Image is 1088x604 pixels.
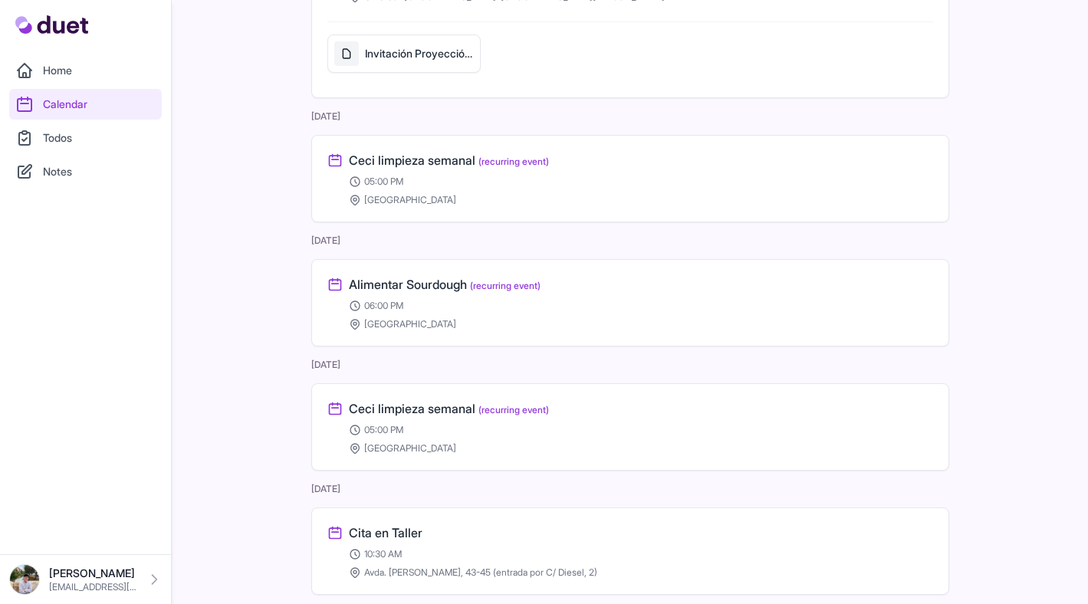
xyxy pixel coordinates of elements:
[478,404,549,415] span: (recurring event)
[311,359,949,371] h2: [DATE]
[478,156,549,167] span: (recurring event)
[327,34,481,82] a: Invitación Proyección Melancholia en [GEOGRAPHIC_DATA]
[364,566,597,579] span: Avda. [PERSON_NAME], 43-45 (entrada por C/ Diesel, 2)
[470,280,541,291] span: (recurring event)
[349,524,422,542] h3: Cita en Taller
[327,275,933,330] a: Alimentar Sourdough(recurring event) 06:00 PM [GEOGRAPHIC_DATA]
[311,110,949,123] h2: [DATE]
[349,399,549,418] h3: Ceci limpieza semanal
[364,318,456,330] span: [GEOGRAPHIC_DATA]
[9,156,162,187] a: Notes
[364,194,456,206] span: [GEOGRAPHIC_DATA]
[311,235,949,247] h2: [DATE]
[349,275,541,294] h3: Alimentar Sourdough
[364,300,403,312] span: 06:00 PM
[327,151,933,206] a: Ceci limpieza semanal(recurring event) 05:00 PM [GEOGRAPHIC_DATA]
[9,564,162,595] a: [PERSON_NAME] [EMAIL_ADDRESS][DOMAIN_NAME]
[364,442,456,455] span: [GEOGRAPHIC_DATA]
[9,89,162,120] a: Calendar
[365,46,474,61] h5: Invitación Proyección Melancholia en Cineteca Madrid
[9,123,162,153] a: Todos
[364,424,403,436] span: 05:00 PM
[49,566,137,581] p: [PERSON_NAME]
[9,55,162,86] a: Home
[49,581,137,593] p: [EMAIL_ADDRESS][DOMAIN_NAME]
[9,564,40,595] img: IMG_0278.jpeg
[364,176,403,188] span: 05:00 PM
[327,524,933,579] a: Cita en Taller 10:30 AM Avda. [PERSON_NAME], 43-45 (entrada por C/ Diesel, 2)
[311,483,949,495] h2: [DATE]
[327,399,933,455] a: Ceci limpieza semanal(recurring event) 05:00 PM [GEOGRAPHIC_DATA]
[364,548,402,560] span: 10:30 AM
[349,151,549,169] h3: Ceci limpieza semanal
